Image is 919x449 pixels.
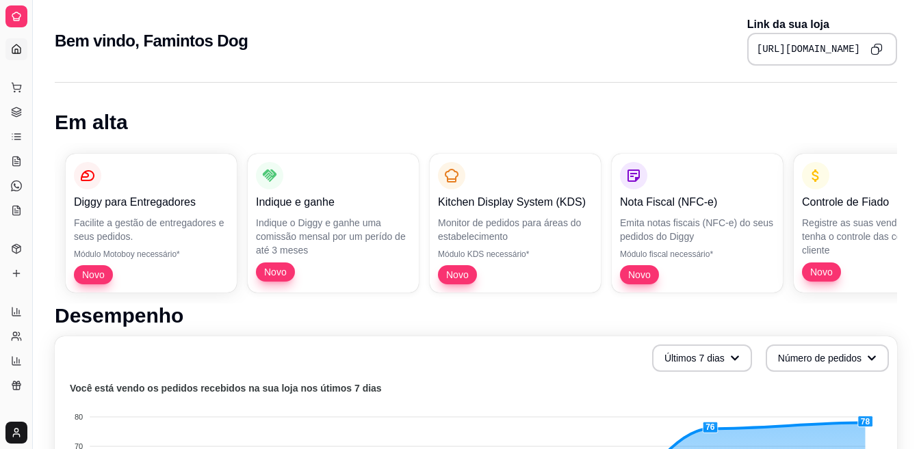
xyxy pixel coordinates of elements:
p: Emita notas fiscais (NFC-e) do seus pedidos do Diggy [620,216,775,243]
button: Indique e ganheIndique o Diggy e ganhe uma comissão mensal por um perído de até 3 mesesNovo [248,154,419,292]
p: Nota Fiscal (NFC-e) [620,194,775,210]
button: Últimos 7 dias [652,344,752,372]
p: Monitor de pedidos para áreas do estabelecimento [438,216,593,243]
p: Diggy para Entregadores [74,194,229,210]
h2: Bem vindo, Famintos Dog [55,30,248,52]
button: Diggy para EntregadoresFacilite a gestão de entregadores e seus pedidos.Módulo Motoboy necessário... [66,154,237,292]
button: Kitchen Display System (KDS)Monitor de pedidos para áreas do estabelecimentoMódulo KDS necessário... [430,154,601,292]
button: Número de pedidos [766,344,889,372]
span: Novo [259,265,292,279]
p: Indique o Diggy e ganhe uma comissão mensal por um perído de até 3 meses [256,216,411,257]
button: Nota Fiscal (NFC-e)Emita notas fiscais (NFC-e) do seus pedidos do DiggyMódulo fiscal necessário*Novo [612,154,783,292]
p: Módulo Motoboy necessário* [74,249,229,260]
pre: [URL][DOMAIN_NAME] [757,42,860,56]
span: Novo [805,265,838,279]
span: Novo [623,268,656,282]
button: Copy to clipboard [866,38,888,60]
tspan: 80 [75,413,83,421]
p: Facilite a gestão de entregadores e seus pedidos. [74,216,229,243]
p: Módulo fiscal necessário* [620,249,775,260]
text: Você está vendo os pedidos recebidos na sua loja nos útimos 7 dias [70,383,382,394]
h1: Desempenho [55,303,897,328]
p: Indique e ganhe [256,194,411,210]
span: Novo [77,268,110,282]
p: Link da sua loja [747,16,897,33]
h1: Em alta [55,110,897,135]
p: Módulo KDS necessário* [438,249,593,260]
span: Novo [441,268,474,282]
p: Kitchen Display System (KDS) [438,194,593,210]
